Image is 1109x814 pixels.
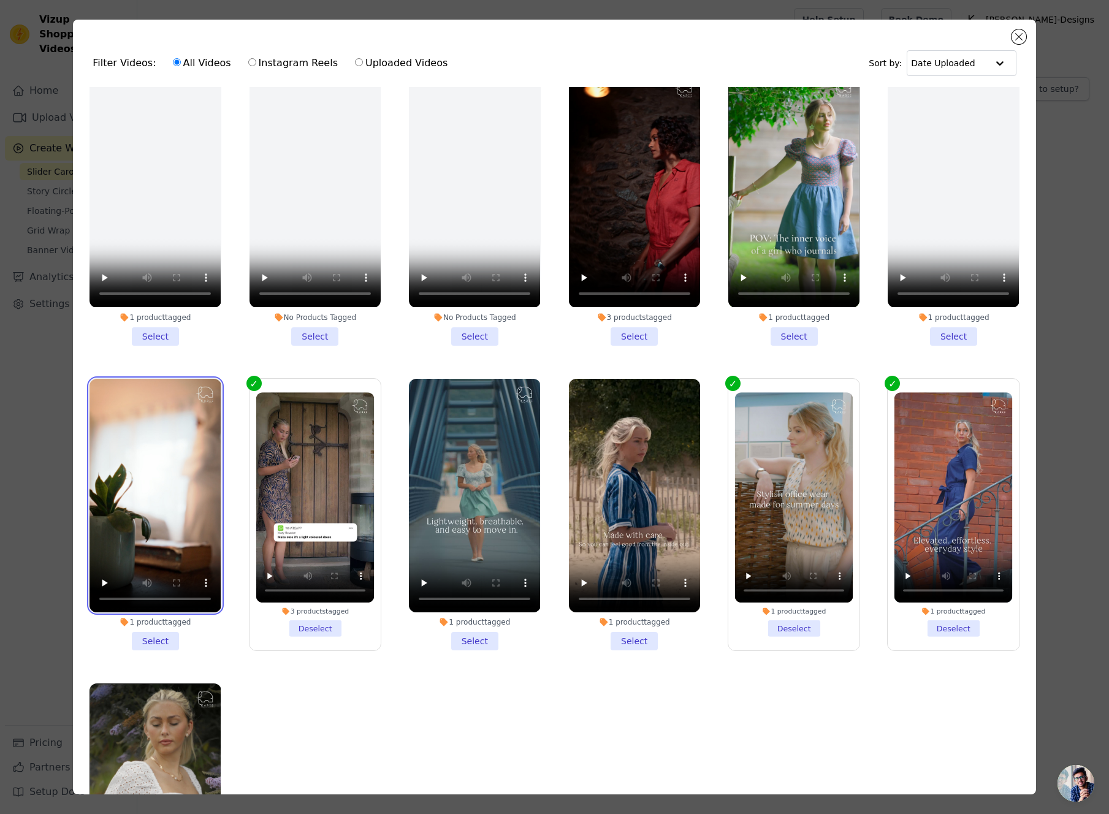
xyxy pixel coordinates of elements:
div: 3 products tagged [569,313,700,322]
div: 1 product tagged [90,617,221,627]
div: 1 product tagged [728,313,859,322]
div: Sort by: [869,50,1016,76]
div: 1 product tagged [409,617,540,627]
label: Uploaded Videos [354,55,448,71]
label: Instagram Reels [248,55,338,71]
a: Open chat [1058,765,1094,802]
div: 1 product tagged [90,313,221,322]
label: All Videos [172,55,232,71]
div: 1 product tagged [888,313,1019,322]
div: 3 products tagged [256,607,374,615]
button: Close modal [1012,29,1026,44]
div: 1 product tagged [735,607,853,615]
div: No Products Tagged [250,313,381,322]
div: 1 product tagged [569,617,700,627]
div: Filter Videos: [93,49,454,77]
div: 1 product tagged [894,607,1013,615]
div: No Products Tagged [409,313,540,322]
